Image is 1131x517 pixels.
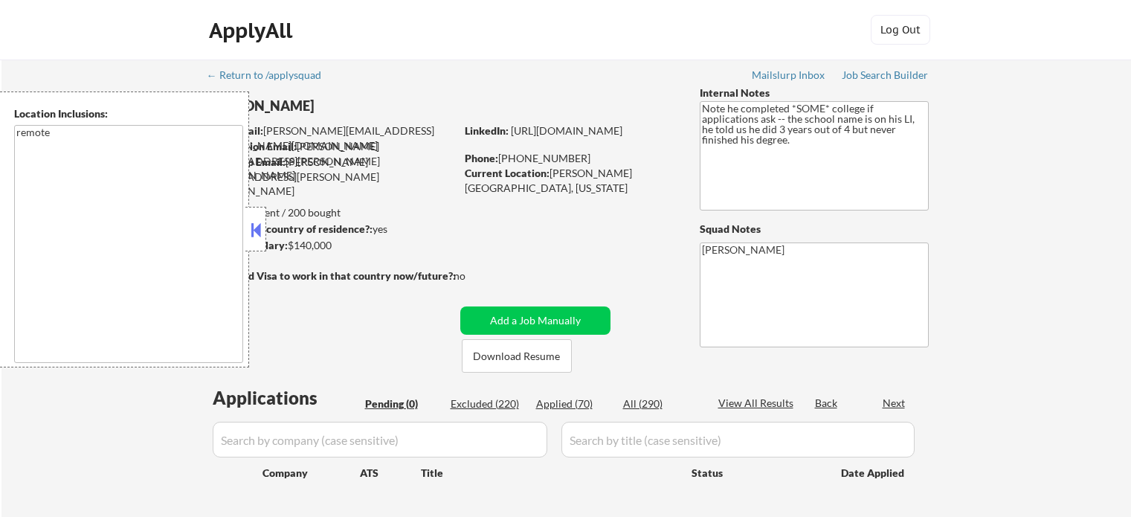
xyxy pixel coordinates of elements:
[718,396,798,411] div: View All Results
[465,151,675,166] div: [PHONE_NUMBER]
[465,152,498,164] strong: Phone:
[207,238,455,253] div: $140,000
[208,97,514,115] div: [PERSON_NAME]
[207,205,455,220] div: 70 sent / 200 bought
[360,466,421,481] div: ATS
[871,15,930,45] button: Log Out
[692,459,819,486] div: Status
[207,70,335,80] div: ← Return to /applysquad
[465,166,675,195] div: [PERSON_NAME][GEOGRAPHIC_DATA], [US_STATE]
[451,396,525,411] div: Excluded (220)
[213,422,547,457] input: Search by company (case sensitive)
[561,422,915,457] input: Search by title (case sensitive)
[462,339,572,373] button: Download Resume
[511,124,622,137] a: [URL][DOMAIN_NAME]
[623,396,697,411] div: All (290)
[207,222,451,237] div: yes
[262,466,360,481] div: Company
[365,396,439,411] div: Pending (0)
[536,396,610,411] div: Applied (70)
[700,86,929,100] div: Internal Notes
[842,70,929,80] div: Job Search Builder
[14,106,243,121] div: Location Inclusions:
[842,69,929,84] a: Job Search Builder
[465,167,550,179] strong: Current Location:
[883,396,906,411] div: Next
[700,222,929,237] div: Squad Notes
[207,69,335,84] a: ← Return to /applysquad
[213,389,360,407] div: Applications
[815,396,839,411] div: Back
[208,269,456,282] strong: Will need Visa to work in that country now/future?:
[752,70,826,80] div: Mailslurp Inbox
[460,306,610,335] button: Add a Job Manually
[209,139,455,183] div: [PERSON_NAME][EMAIL_ADDRESS][PERSON_NAME][DOMAIN_NAME]
[207,222,373,235] strong: Can work in country of residence?:
[208,155,455,199] div: [PERSON_NAME][EMAIL_ADDRESS][PERSON_NAME][DOMAIN_NAME]
[841,466,906,481] div: Date Applied
[752,69,826,84] a: Mailslurp Inbox
[421,466,677,481] div: Title
[465,124,509,137] strong: LinkedIn:
[209,123,455,152] div: [PERSON_NAME][EMAIL_ADDRESS][PERSON_NAME][DOMAIN_NAME]
[209,18,297,43] div: ApplyAll
[454,269,496,283] div: no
